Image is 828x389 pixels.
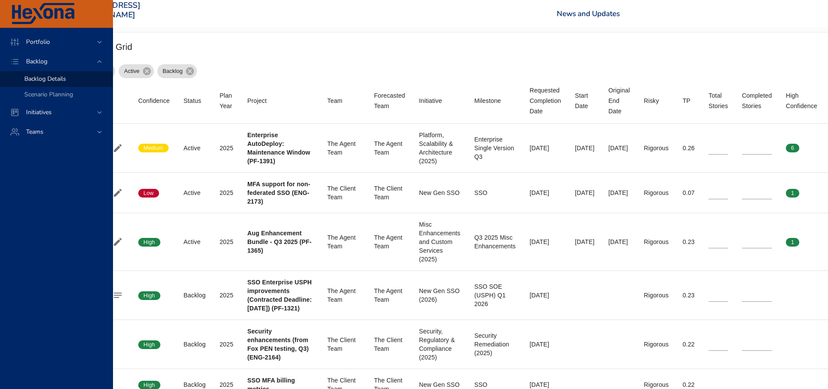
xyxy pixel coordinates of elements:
[419,327,460,362] div: Security, Regulatory & Compliance (2025)
[786,189,799,197] span: 1
[474,331,515,357] div: Security Remediation (2025)
[474,380,515,389] div: SSO
[157,67,188,76] span: Backlog
[374,287,406,304] div: The Agent Team
[374,336,406,353] div: The Client Team
[374,139,406,157] div: The Agent Team
[327,139,360,157] div: The Agent Team
[529,85,561,116] div: Sort
[327,287,360,304] div: The Agent Team
[138,341,160,349] span: High
[111,142,124,155] button: Edit Project Details
[644,380,668,389] div: Rigorous
[575,90,595,111] div: Start Date
[575,188,595,197] div: [DATE]
[742,90,772,111] div: Completed Stories
[644,96,668,106] span: Risky
[644,237,668,246] div: Rigorous
[138,238,160,246] span: High
[219,90,233,111] div: Plan Year
[682,291,695,300] div: 0.23
[682,237,695,246] div: 0.23
[183,96,201,106] div: Sort
[138,96,170,106] div: Sort
[247,96,267,106] div: Sort
[419,131,460,165] div: Platform, Scalability & Architecture (2025)
[327,184,360,201] div: The Client Team
[419,188,460,197] div: New Gen SSO
[24,90,73,99] span: Scenario Planning
[644,188,668,197] div: Rigorous
[374,233,406,251] div: The Agent Team
[247,230,312,254] b: Aug Enhancement Bundle - Q3 2025 (PF-1365)
[474,135,515,161] div: Enterprise Single Version Q3
[219,340,233,349] div: 2025
[183,96,206,106] span: Status
[529,291,561,300] div: [DATE]
[111,289,124,302] button: Project Notes
[609,188,630,197] div: [DATE]
[474,188,515,197] div: SSO
[644,340,668,349] div: Rigorous
[682,144,695,152] div: 0.26
[119,64,153,78] div: Active
[419,96,442,106] div: Sort
[786,90,817,111] div: Sort
[247,96,313,106] span: Project
[529,340,561,349] div: [DATE]
[374,184,406,201] div: The Client Team
[644,291,668,300] div: Rigorous
[19,57,54,66] span: Backlog
[247,96,267,106] div: Project
[247,279,312,312] b: SSO Enterprise USPH improvements (Contracted Deadline: [DATE]) (PF-1321)
[786,90,817,111] div: High Confidence
[529,85,561,116] span: Requested Completion Date
[19,128,50,136] span: Teams
[609,85,630,116] div: Sort
[644,144,668,152] div: Rigorous
[157,64,197,78] div: Backlog
[111,235,124,248] button: Edit Project Details
[682,96,690,106] div: TP
[682,340,695,349] div: 0.22
[609,85,630,116] div: Original End Date
[247,328,309,361] b: Security enhancements (from Fox PEN testing, Q3) (ENG-2164)
[575,144,595,152] div: [DATE]
[529,380,561,389] div: [DATE]
[419,380,460,389] div: New Gen SSO
[10,3,76,25] img: Hexona
[219,90,233,111] div: Sort
[474,233,515,251] div: Q3 2025 Misc Enhancements
[557,9,620,19] a: News and Updates
[374,90,406,111] div: Sort
[327,233,360,251] div: The Agent Team
[575,237,595,246] div: [DATE]
[327,336,360,353] div: The Client Team
[419,96,460,106] span: Initiative
[682,380,695,389] div: 0.22
[708,90,728,111] div: Sort
[247,181,310,205] b: MFA support for non-federated SSO (ENG-2173)
[474,96,501,106] div: Sort
[219,144,233,152] div: 2025
[474,96,501,106] div: Milestone
[474,96,515,106] span: Milestone
[138,144,169,152] span: Medium
[111,186,124,199] button: Edit Project Details
[219,188,233,197] div: 2025
[575,90,595,111] div: Sort
[183,96,201,106] div: Status
[247,132,310,165] b: Enterprise AutoDeploy: Maintenance Window (PF-1391)
[19,108,59,116] span: Initiatives
[644,96,659,106] div: Risky
[138,96,170,106] div: Confidence
[24,75,66,83] span: Backlog Details
[183,188,206,197] div: Active
[374,90,406,111] div: Forecasted Team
